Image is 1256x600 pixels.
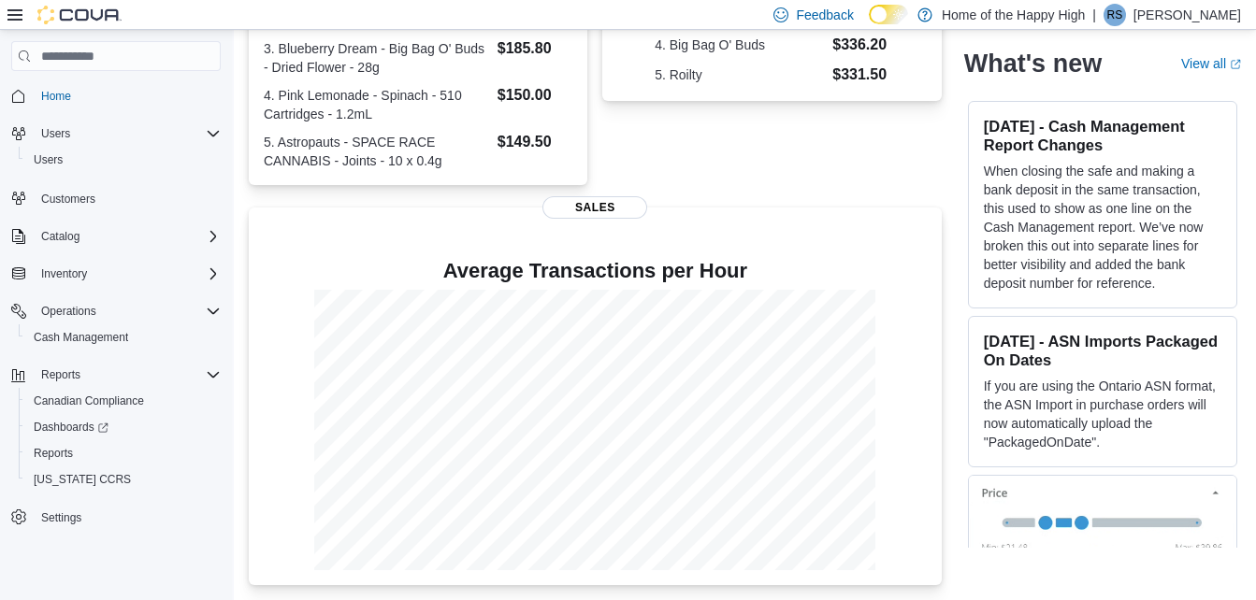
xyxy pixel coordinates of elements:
[984,162,1221,293] p: When closing the safe and making a bank deposit in the same transaction, this used to show as one...
[41,229,79,244] span: Catalog
[34,263,221,285] span: Inventory
[19,324,228,350] button: Cash Management
[832,64,889,86] dd: $331.50
[1092,4,1096,26] p: |
[19,466,228,493] button: [US_STATE] CCRS
[1133,4,1241,26] p: [PERSON_NAME]
[4,121,228,147] button: Users
[34,472,131,487] span: [US_STATE] CCRS
[34,364,88,386] button: Reports
[19,414,228,440] a: Dashboards
[498,37,573,60] dd: $185.80
[1104,4,1126,26] div: Rajiv Sivasubramaniam
[26,416,116,438] a: Dashboards
[34,84,221,107] span: Home
[34,507,89,529] a: Settings
[832,34,889,56] dd: $336.20
[264,260,927,282] h4: Average Transactions per Hour
[34,122,78,145] button: Users
[498,131,573,153] dd: $149.50
[26,390,221,412] span: Canadian Compliance
[41,266,87,281] span: Inventory
[984,377,1221,451] p: If you are using the Ontario ASN format, the ASN Import in purchase orders will now automatically...
[41,367,80,382] span: Reports
[26,416,221,438] span: Dashboards
[655,36,825,54] dt: 4. Big Bag O' Buds
[869,24,870,25] span: Dark Mode
[41,89,71,104] span: Home
[1230,59,1241,70] svg: External link
[26,468,138,491] a: [US_STATE] CCRS
[26,442,221,464] span: Reports
[34,188,103,210] a: Customers
[655,65,825,84] dt: 5. Roilty
[37,6,122,24] img: Cova
[34,122,221,145] span: Users
[34,225,221,248] span: Catalog
[942,4,1085,26] p: Home of the Happy High
[26,149,221,171] span: Users
[34,186,221,209] span: Customers
[4,184,228,211] button: Customers
[4,504,228,531] button: Settings
[4,82,228,109] button: Home
[498,84,573,107] dd: $150.00
[19,147,228,173] button: Users
[34,364,221,386] span: Reports
[264,86,490,123] dt: 4. Pink Lemonade - Spinach - 510 Cartridges - 1.2mL
[964,49,1102,79] h2: What's new
[4,362,228,388] button: Reports
[11,75,221,579] nav: Complex example
[41,510,81,525] span: Settings
[4,223,228,250] button: Catalog
[34,85,79,107] a: Home
[264,133,490,170] dt: 5. Astropauts - SPACE RACE CANNABIS - Joints - 10 x 0.4g
[4,261,228,287] button: Inventory
[542,196,647,219] span: Sales
[34,420,108,435] span: Dashboards
[1181,56,1241,71] a: View allExternal link
[34,152,63,167] span: Users
[34,330,128,345] span: Cash Management
[26,442,80,464] a: Reports
[984,117,1221,154] h3: [DATE] - Cash Management Report Changes
[984,332,1221,369] h3: [DATE] - ASN Imports Packaged On Dates
[19,440,228,466] button: Reports
[34,506,221,529] span: Settings
[4,298,228,324] button: Operations
[264,39,490,77] dt: 3. Blueberry Dream - Big Bag O' Buds - Dried Flower - 28g
[34,300,221,322] span: Operations
[41,304,96,319] span: Operations
[26,468,221,491] span: Washington CCRS
[34,393,144,408] span: Canadian Compliance
[796,6,853,24] span: Feedback
[34,300,104,322] button: Operations
[26,390,152,412] a: Canadian Compliance
[1107,4,1123,26] span: RS
[19,388,228,414] button: Canadian Compliance
[869,5,908,24] input: Dark Mode
[34,446,73,461] span: Reports
[41,126,70,141] span: Users
[34,225,87,248] button: Catalog
[26,149,70,171] a: Users
[26,326,221,349] span: Cash Management
[26,326,136,349] a: Cash Management
[34,263,94,285] button: Inventory
[41,192,95,207] span: Customers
